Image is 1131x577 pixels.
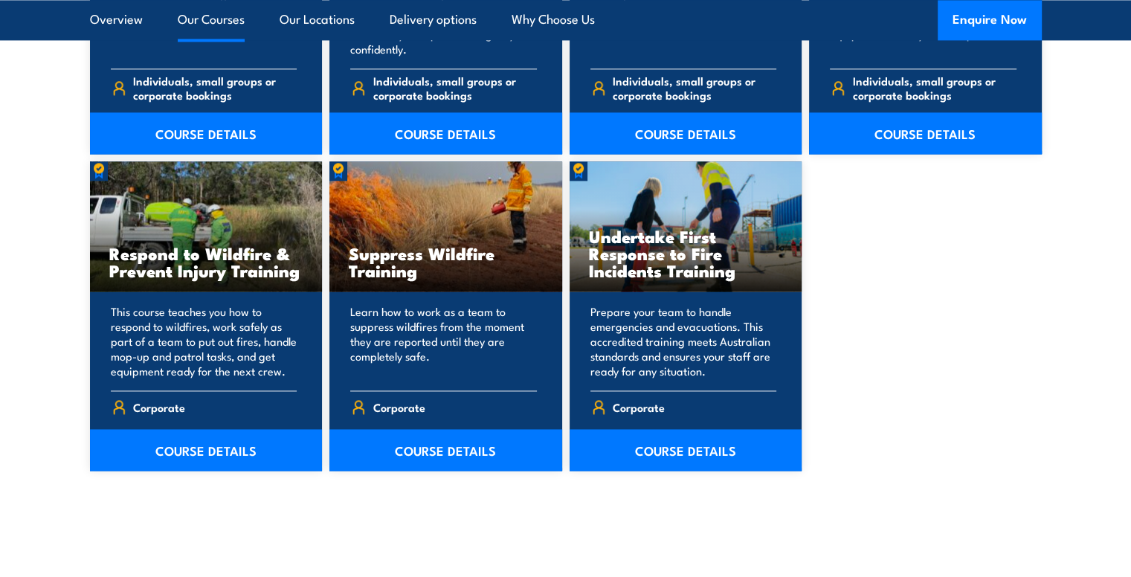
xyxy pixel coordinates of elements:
h3: Respond to Wildfire & Prevent Injury Training [109,245,303,279]
a: COURSE DETAILS [90,429,323,471]
p: Prepare your team to handle emergencies and evacuations. This accredited training meets Australia... [590,304,777,378]
span: Corporate [613,396,665,419]
a: COURSE DETAILS [329,429,562,471]
span: Individuals, small groups or corporate bookings [133,74,297,102]
span: Corporate [373,396,425,419]
h3: Undertake First Response to Fire Incidents Training [589,228,783,279]
span: Individuals, small groups or corporate bookings [613,74,776,102]
p: This course teaches you how to respond to wildfires, work safely as part of a team to put out fir... [111,304,297,378]
a: COURSE DETAILS [570,112,802,154]
span: Corporate [133,396,185,419]
h3: Suppress Wildfire Training [349,245,543,279]
a: COURSE DETAILS [570,429,802,471]
a: COURSE DETAILS [809,112,1042,154]
p: Learn how to work as a team to suppress wildfires from the moment they are reported until they ar... [350,304,537,378]
a: COURSE DETAILS [90,112,323,154]
span: Individuals, small groups or corporate bookings [373,74,537,102]
span: Individuals, small groups or corporate bookings [853,74,1016,102]
a: COURSE DETAILS [329,112,562,154]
